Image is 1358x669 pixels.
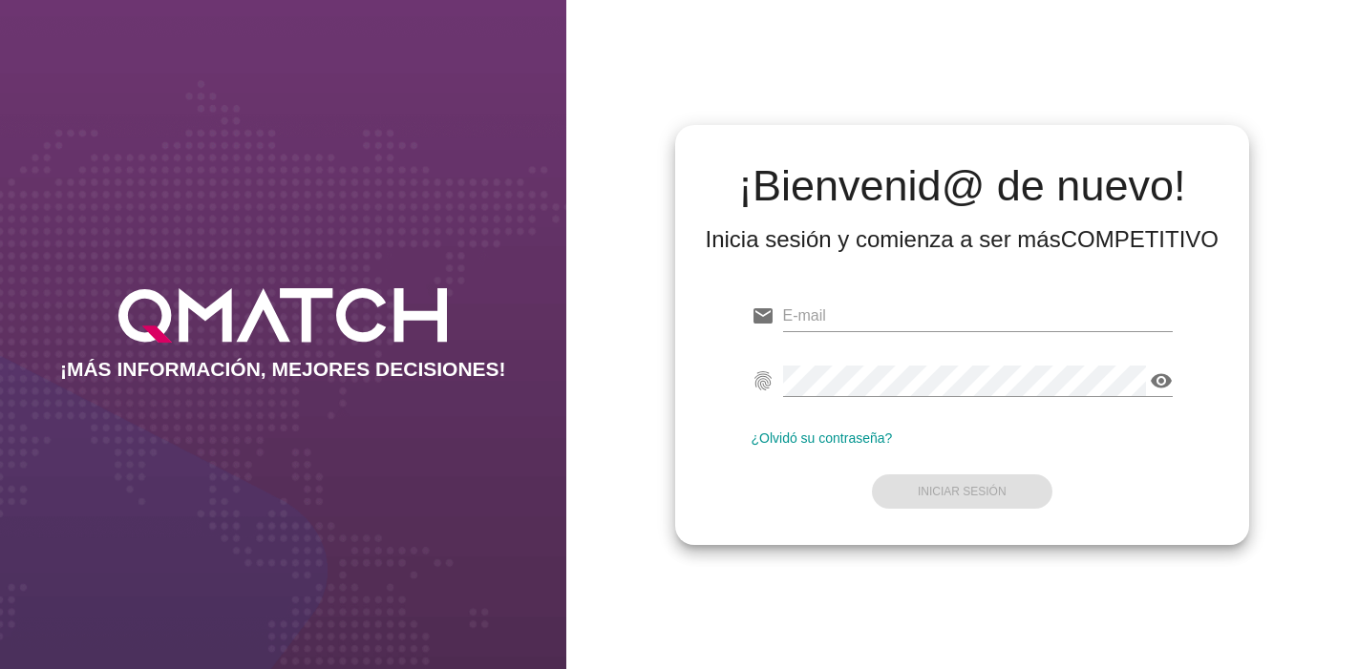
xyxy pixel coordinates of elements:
h2: ¡Bienvenid@ de nuevo! [706,163,1220,209]
a: ¿Olvidó su contraseña? [752,430,893,446]
strong: COMPETITIVO [1061,226,1219,252]
h2: ¡MÁS INFORMACIÓN, MEJORES DECISIONES! [60,358,506,381]
div: Inicia sesión y comienza a ser más [706,224,1220,255]
input: E-mail [783,301,1174,331]
i: visibility [1150,369,1173,392]
i: fingerprint [752,369,774,392]
i: email [752,304,774,327]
